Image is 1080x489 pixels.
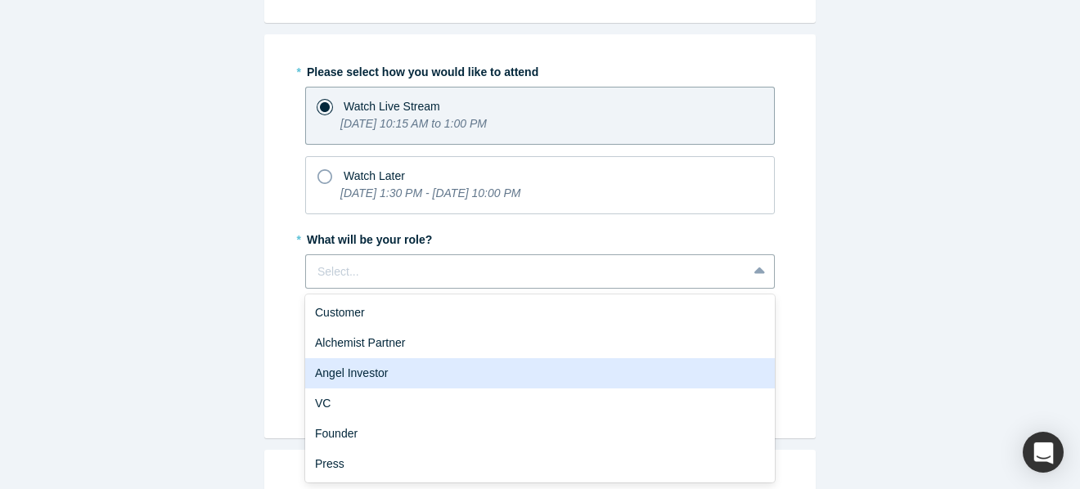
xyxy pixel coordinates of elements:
span: Watch Later [344,169,405,182]
div: Angel Investor [305,358,775,388]
div: VC [305,388,775,419]
div: Press [305,449,775,479]
div: Alchemist Partner [305,328,775,358]
label: Please select how you would like to attend [305,58,775,81]
span: Watch Live Stream [344,100,440,113]
label: What will be your role? [305,226,775,249]
div: Founder [305,419,775,449]
i: [DATE] 1:30 PM - [DATE] 10:00 PM [340,186,520,200]
i: [DATE] 10:15 AM to 1:00 PM [340,117,487,130]
div: Customer [305,298,775,328]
